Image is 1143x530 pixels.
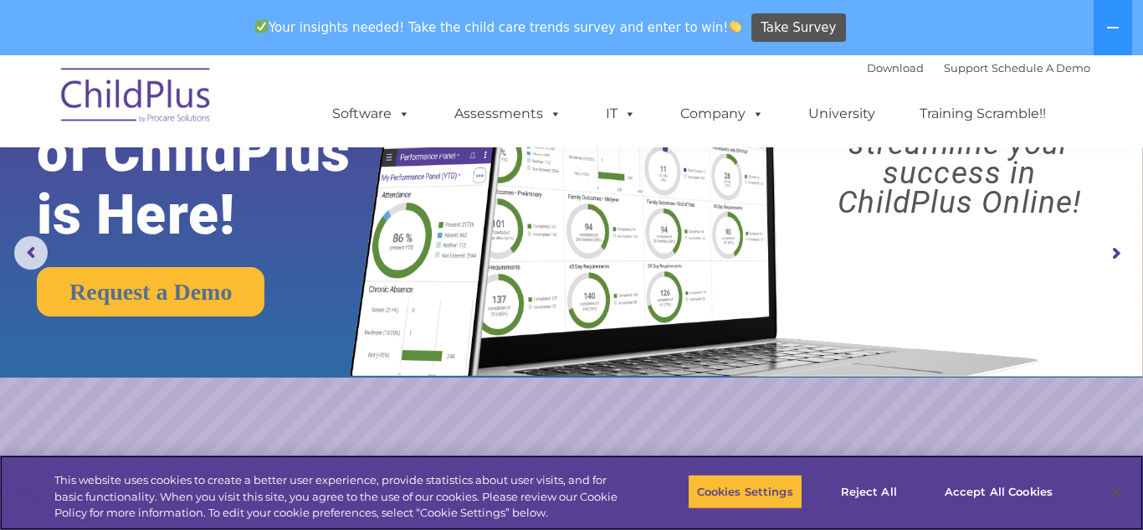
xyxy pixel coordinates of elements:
[1098,473,1135,510] button: Close
[751,13,846,43] a: Take Survey
[688,474,802,509] button: Cookies Settings
[935,474,1062,509] button: Accept All Cookies
[54,472,628,522] div: This website uses cookies to create a better user experience, provide statistics about user visit...
[53,56,220,140] img: ChildPlus by Procare Solutions
[255,20,268,33] img: ✅
[233,179,304,192] span: Phone number
[761,13,836,43] span: Take Survey
[37,267,264,316] a: Request a Demo
[903,97,1063,131] a: Training Scramble!!
[867,61,1090,75] font: |
[729,20,741,33] img: 👏
[248,11,749,44] span: Your insights needed! Take the child care trends survey and enter to win!
[817,474,921,509] button: Reject All
[867,61,924,75] a: Download
[438,97,578,131] a: Assessments
[37,58,402,246] rs-layer: The Future of ChildPlus is Here!
[233,111,284,123] span: Last name
[315,97,427,131] a: Software
[792,97,892,131] a: University
[790,70,1129,217] rs-layer: Boost your productivity and streamline your success in ChildPlus Online!
[589,97,653,131] a: IT
[992,61,1090,75] a: Schedule A Demo
[664,97,781,131] a: Company
[944,61,988,75] a: Support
